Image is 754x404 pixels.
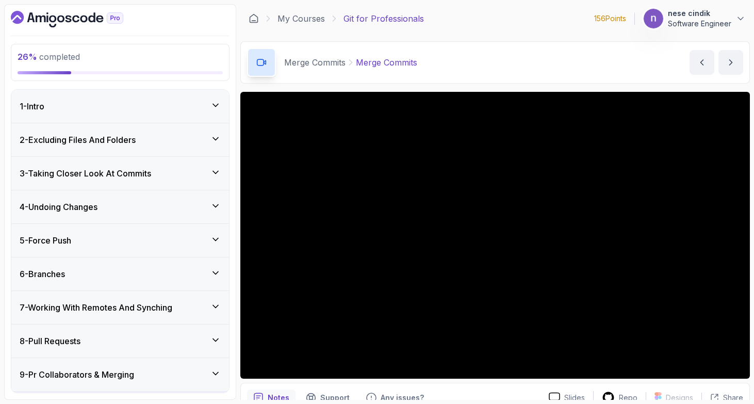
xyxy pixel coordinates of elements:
[11,325,229,358] button: 8-Pull Requests
[284,56,346,69] p: Merge Commits
[11,291,229,324] button: 7-Working With Remotes And Synching
[20,201,97,213] h3: 4 - Undoing Changes
[320,393,350,403] p: Support
[20,100,44,112] h3: 1 - Intro
[11,90,229,123] button: 1-Intro
[343,12,424,25] p: Git for Professionals
[723,393,743,403] p: Share
[356,56,417,69] p: Merge Commits
[668,19,731,29] p: Software Engineer
[277,12,325,25] a: My Courses
[668,8,731,19] p: nese cindik
[20,234,71,247] h3: 5 - Force Push
[20,134,136,146] h3: 2 - Excluding Files And Folders
[268,393,289,403] p: Notes
[644,9,663,28] img: user profile image
[718,50,743,75] button: next content
[18,52,80,62] span: completed
[540,392,593,403] a: Slides
[381,393,424,403] p: Any issues?
[11,358,229,391] button: 9-Pr Collaborators & Merging
[11,257,229,290] button: 6-Branches
[11,224,229,257] button: 5-Force Push
[11,190,229,223] button: 4-Undoing Changes
[701,393,743,403] button: Share
[240,92,750,379] iframe: 1 - Merge Commits
[11,11,147,27] a: Dashboard
[594,13,626,24] p: 156 Points
[20,335,80,347] h3: 8 - Pull Requests
[20,368,134,381] h3: 9 - Pr Collaborators & Merging
[619,393,637,403] p: Repo
[249,13,259,24] a: Dashboard
[690,50,714,75] button: previous content
[11,123,229,156] button: 2-Excluding Files And Folders
[666,393,693,403] p: Designs
[20,167,151,180] h3: 3 - Taking Closer Look At Commits
[594,391,646,404] a: Repo
[20,268,65,280] h3: 6 - Branches
[18,52,37,62] span: 26 %
[643,8,746,29] button: user profile imagenese cindikSoftware Engineer
[11,157,229,190] button: 3-Taking Closer Look At Commits
[20,301,172,314] h3: 7 - Working With Remotes And Synching
[564,393,585,403] p: Slides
